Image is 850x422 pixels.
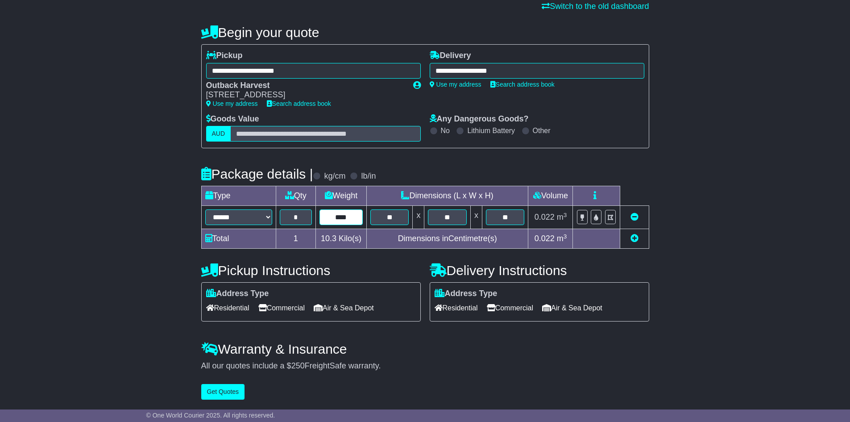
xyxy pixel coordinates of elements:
td: Qty [276,186,315,206]
a: Remove this item [630,213,639,221]
h4: Delivery Instructions [430,263,649,278]
td: Volume [528,186,573,206]
a: Use my address [206,100,258,107]
h4: Package details | [201,167,313,181]
label: AUD [206,126,231,142]
span: Air & Sea Depot [314,301,374,315]
a: Search address book [490,81,555,88]
label: Any Dangerous Goods? [430,114,529,124]
h4: Pickup Instructions [201,263,421,278]
td: Dimensions in Centimetre(s) [366,229,528,249]
span: Commercial [487,301,533,315]
label: Pickup [206,51,243,61]
td: Weight [315,186,366,206]
label: Lithium Battery [467,126,515,135]
span: Air & Sea Depot [542,301,602,315]
label: Other [533,126,551,135]
td: 1 [276,229,315,249]
label: Delivery [430,51,471,61]
label: Goods Value [206,114,259,124]
div: Outback Harvest [206,81,404,91]
span: m [557,213,567,221]
label: lb/in [361,171,376,181]
td: Type [201,186,276,206]
a: Add new item [630,234,639,243]
span: m [557,234,567,243]
a: Search address book [267,100,331,107]
td: x [413,206,424,229]
span: © One World Courier 2025. All rights reserved. [146,412,275,419]
label: No [441,126,450,135]
h4: Warranty & Insurance [201,342,649,356]
div: [STREET_ADDRESS] [206,90,404,100]
label: Address Type [435,289,498,299]
span: 0.022 [535,234,555,243]
button: Get Quotes [201,384,245,400]
span: 250 [291,361,305,370]
a: Use my address [430,81,481,88]
a: Switch to the old dashboard [542,2,649,11]
div: All our quotes include a $ FreightSafe warranty. [201,361,649,371]
h4: Begin your quote [201,25,649,40]
span: Commercial [258,301,305,315]
td: x [470,206,482,229]
span: Residential [435,301,478,315]
label: kg/cm [324,171,345,181]
span: 10.3 [321,234,336,243]
span: 0.022 [535,213,555,221]
label: Address Type [206,289,269,299]
td: Total [201,229,276,249]
td: Dimensions (L x W x H) [366,186,528,206]
span: Residential [206,301,249,315]
sup: 3 [564,233,567,240]
sup: 3 [564,212,567,218]
td: Kilo(s) [315,229,366,249]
